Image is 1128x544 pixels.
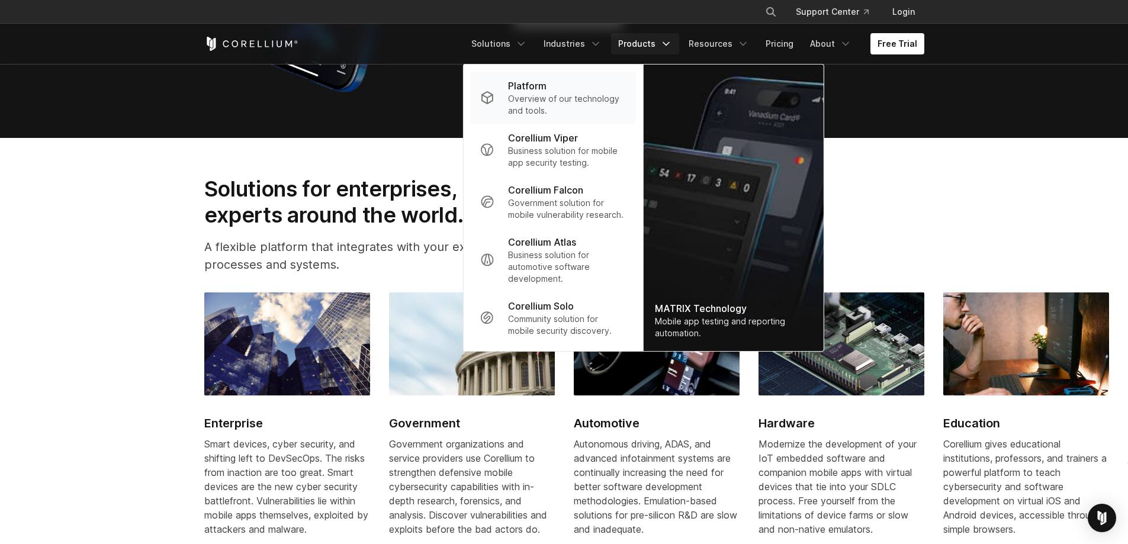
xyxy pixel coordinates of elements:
a: Support Center [786,1,878,22]
h2: Solutions for enterprises, governments, and experts around the world. [204,176,676,228]
div: MATRIX Technology [655,301,811,316]
a: MATRIX Technology Mobile app testing and reporting automation. [643,65,823,351]
h2: Hardware [759,414,924,432]
div: Navigation Menu [751,1,924,22]
img: Hardware [759,292,924,395]
h2: Automotive [574,414,740,432]
a: Corellium Falcon Government solution for mobile vulnerability research. [470,176,635,228]
span: Modernize the development of your IoT embedded software and companion mobile apps with virtual de... [759,438,917,535]
p: Business solution for automotive software development. [508,249,626,285]
img: Government [389,292,555,395]
a: Solutions [464,33,534,54]
button: Search [760,1,782,22]
p: Overview of our technology and tools. [508,93,626,117]
a: Industries [536,33,609,54]
a: Corellium Viper Business solution for mobile app security testing. [470,124,635,176]
a: Resources [682,33,756,54]
div: Smart devices, cyber security, and shifting left to DevSecOps. The risks from inaction are too gr... [204,437,370,536]
a: Corellium Atlas Business solution for automotive software development. [470,228,635,292]
p: Platform [508,79,547,93]
div: Navigation Menu [464,33,924,54]
a: Pricing [759,33,801,54]
img: Enterprise [204,292,370,395]
div: Open Intercom Messenger [1088,504,1116,532]
a: Products [611,33,679,54]
a: Corellium Solo Community solution for mobile security discovery. [470,292,635,344]
a: Platform Overview of our technology and tools. [470,72,635,124]
div: Mobile app testing and reporting automation. [655,316,811,339]
div: Government organizations and service providers use Corellium to strengthen defensive mobile cyber... [389,437,555,536]
h2: Government [389,414,555,432]
h2: Enterprise [204,414,370,432]
p: Corellium Falcon [508,183,583,197]
div: Corellium gives educational institutions, professors, and trainers a powerful platform to teach c... [943,437,1109,536]
p: Community solution for mobile security discovery. [508,313,626,337]
a: Login [883,1,924,22]
div: Autonomous driving, ADAS, and advanced infotainment systems are continually increasing the need f... [574,437,740,536]
img: Matrix_WebNav_1x [643,65,823,351]
p: Government solution for mobile vulnerability research. [508,197,626,221]
a: Corellium Home [204,37,298,51]
p: Corellium Atlas [508,235,576,249]
img: Education [943,292,1109,395]
h2: Education [943,414,1109,432]
p: Corellium Solo [508,299,574,313]
a: Free Trial [870,33,924,54]
p: Corellium Viper [508,131,578,145]
a: About [803,33,859,54]
p: Business solution for mobile app security testing. [508,145,626,169]
p: A flexible platform that integrates with your existing software development processes and systems. [204,238,676,273]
